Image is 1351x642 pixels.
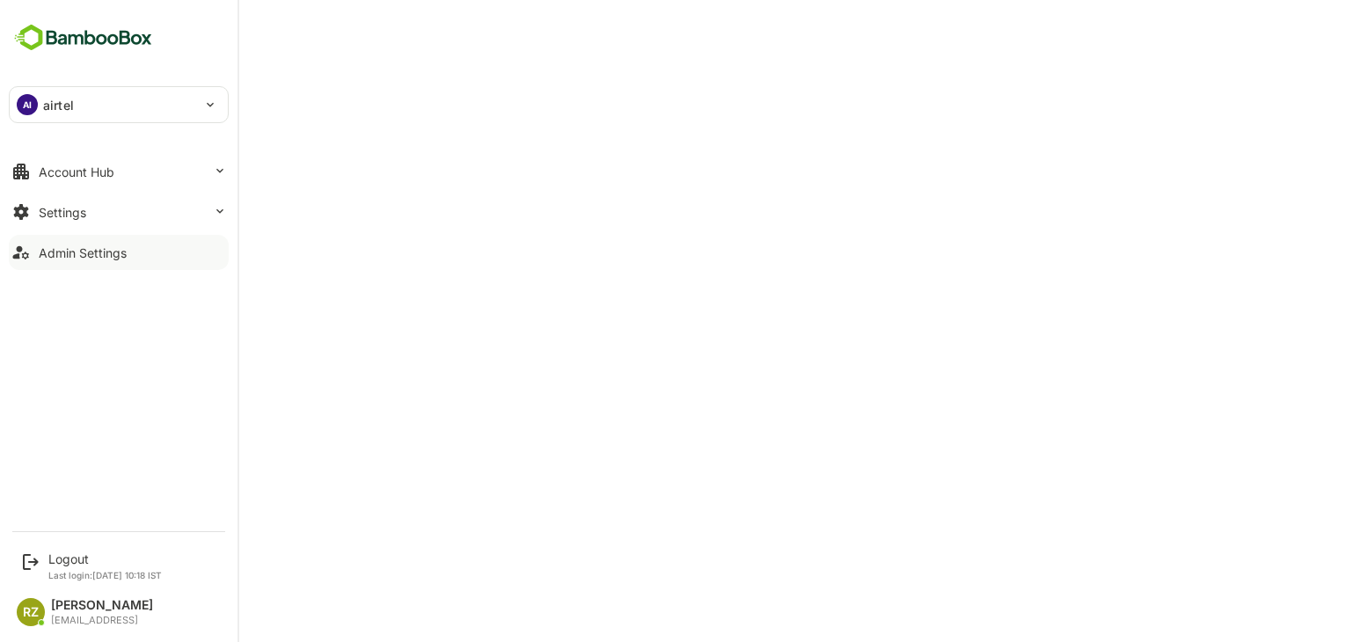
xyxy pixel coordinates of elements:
div: [PERSON_NAME] [51,598,153,613]
div: RZ [17,598,45,626]
button: Admin Settings [9,235,229,270]
img: BambooboxFullLogoMark.5f36c76dfaba33ec1ec1367b70bb1252.svg [9,21,157,55]
div: Account Hub [39,164,114,179]
div: Logout [48,551,162,566]
div: Admin Settings [39,245,127,260]
div: AI [17,94,38,115]
p: Last login: [DATE] 10:18 IST [48,570,162,580]
div: AIairtel [10,87,228,122]
button: Account Hub [9,154,229,189]
p: airtel [43,96,74,114]
div: [EMAIL_ADDRESS] [51,615,153,626]
div: Settings [39,205,86,220]
button: Settings [9,194,229,230]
